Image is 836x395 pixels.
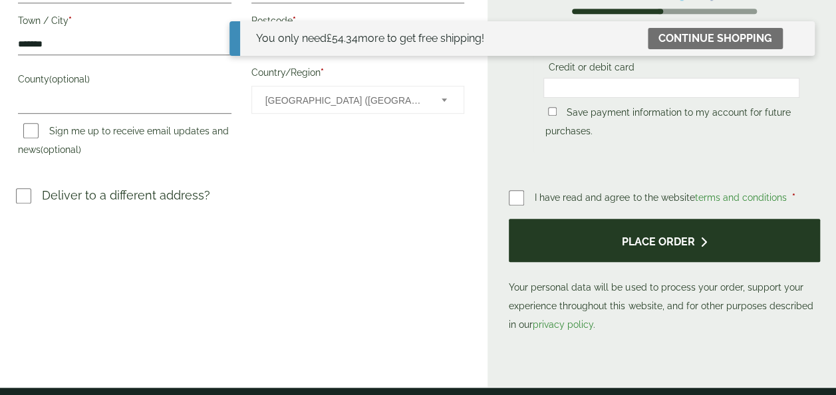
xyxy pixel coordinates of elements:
button: Place order [509,219,820,262]
span: United Kingdom (UK) [265,86,424,114]
label: Sign me up to receive email updates and news [18,126,229,159]
abbr: required [321,67,324,78]
abbr: required [791,192,795,203]
label: County [18,70,231,92]
span: £ [327,32,332,45]
span: Country/Region [251,86,465,114]
a: Continue shopping [648,28,783,49]
p: Deliver to a different address? [42,186,210,204]
a: terms and conditions [694,192,786,203]
abbr: required [69,15,72,26]
label: Save payment information to my account for future purchases. [545,107,791,140]
span: (optional) [41,144,81,155]
input: Sign me up to receive email updates and news(optional) [23,123,39,138]
p: Your personal data will be used to process your order, support your experience throughout this we... [509,219,820,334]
iframe: Secure card payment input frame [547,82,795,94]
label: Town / City [18,11,231,34]
label: Postcode [251,11,465,34]
label: Credit or debit card [543,62,640,76]
abbr: required [293,15,296,26]
span: I have read and agree to the website [535,192,789,203]
span: (optional) [49,74,90,84]
div: You only need more to get free shipping! [256,31,484,47]
a: privacy policy [533,319,593,330]
span: 54.34 [327,32,358,45]
label: Country/Region [251,63,465,86]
